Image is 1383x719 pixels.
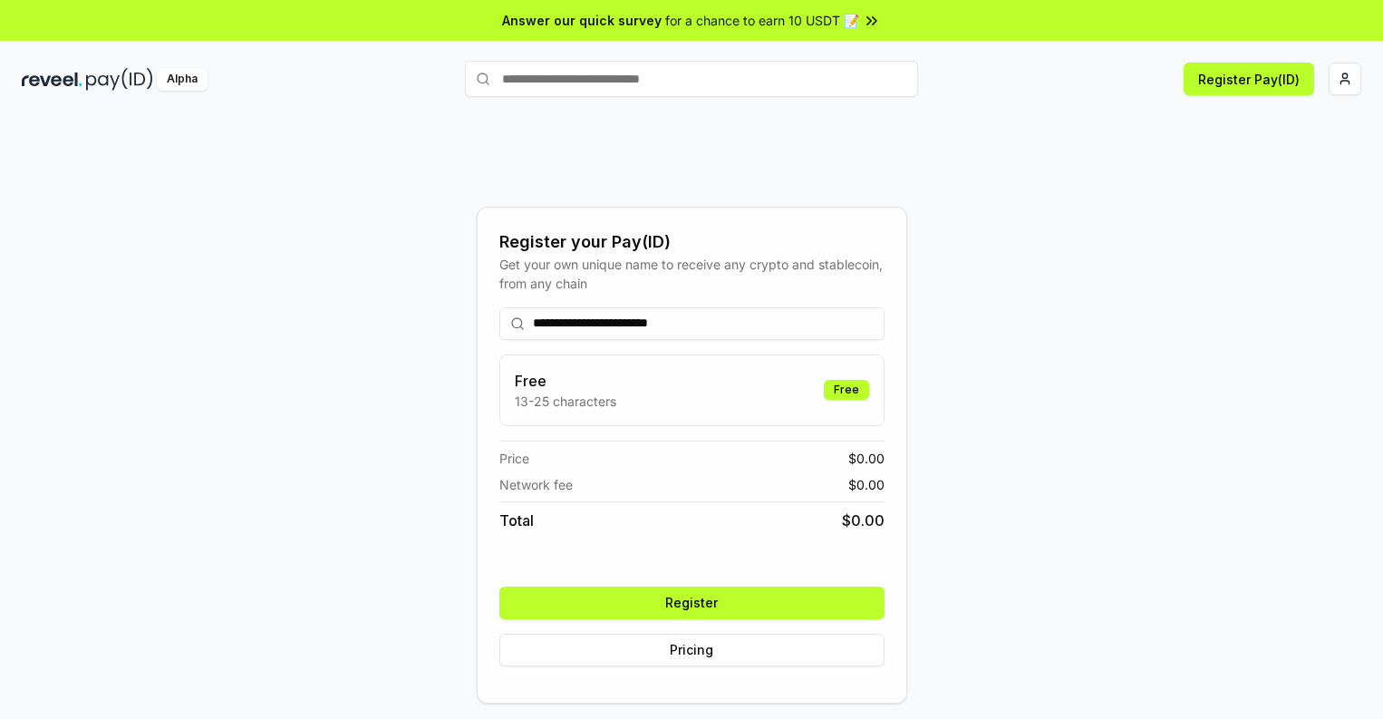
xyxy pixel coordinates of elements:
[499,229,885,255] div: Register your Pay(ID)
[499,510,534,531] span: Total
[848,449,885,468] span: $ 0.00
[499,475,573,494] span: Network fee
[848,475,885,494] span: $ 0.00
[499,449,529,468] span: Price
[665,11,859,30] span: for a chance to earn 10 USDT 📝
[499,634,885,666] button: Pricing
[842,510,885,531] span: $ 0.00
[1184,63,1314,95] button: Register Pay(ID)
[499,587,885,619] button: Register
[824,380,869,400] div: Free
[86,68,153,91] img: pay_id
[515,370,616,392] h3: Free
[22,68,82,91] img: reveel_dark
[499,255,885,293] div: Get your own unique name to receive any crypto and stablecoin, from any chain
[515,392,616,411] p: 13-25 characters
[502,11,662,30] span: Answer our quick survey
[157,68,208,91] div: Alpha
